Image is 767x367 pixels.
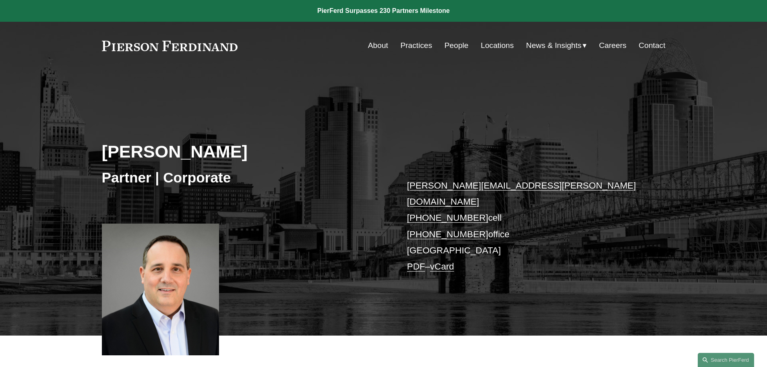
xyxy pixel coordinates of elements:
[430,261,454,272] a: vCard
[526,38,587,53] a: folder dropdown
[639,38,665,53] a: Contact
[481,38,514,53] a: Locations
[599,38,626,53] a: Careers
[444,38,469,53] a: People
[400,38,432,53] a: Practices
[407,229,488,239] a: [PHONE_NUMBER]
[102,141,384,162] h2: [PERSON_NAME]
[368,38,388,53] a: About
[698,353,754,367] a: Search this site
[407,178,642,275] p: cell office [GEOGRAPHIC_DATA] –
[407,261,425,272] a: PDF
[526,39,582,53] span: News & Insights
[407,180,636,207] a: [PERSON_NAME][EMAIL_ADDRESS][PERSON_NAME][DOMAIN_NAME]
[102,169,384,187] h3: Partner | Corporate
[407,213,488,223] a: [PHONE_NUMBER]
